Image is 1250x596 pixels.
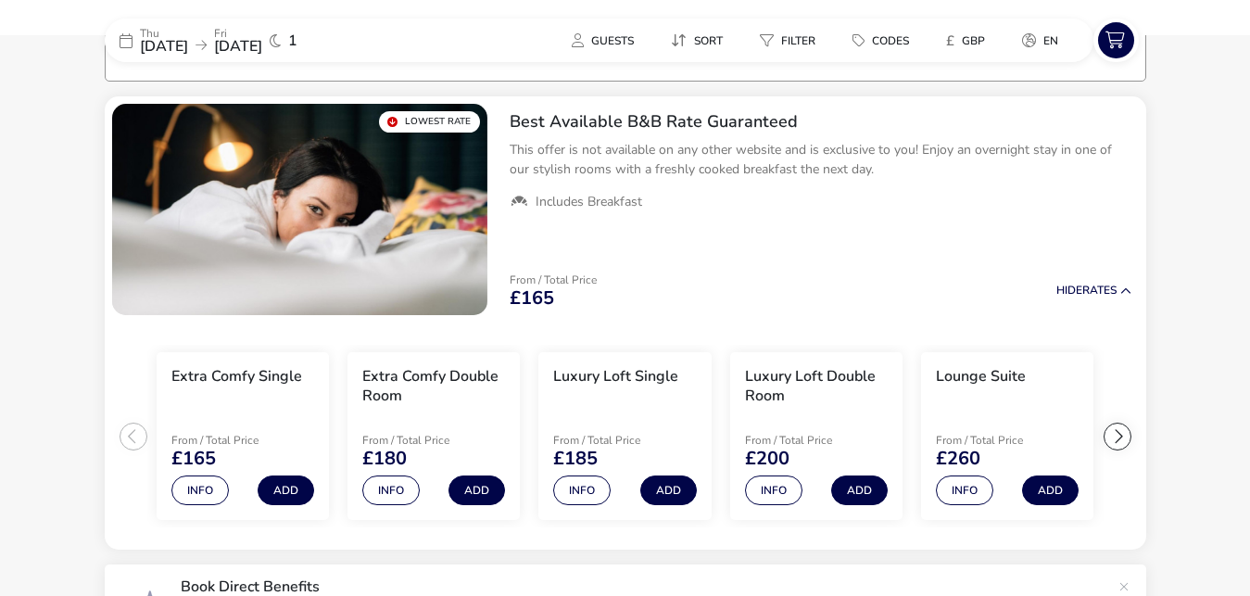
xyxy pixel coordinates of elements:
button: Add [640,476,697,505]
button: Info [171,476,229,505]
p: Book Direct Benefits [181,579,1109,594]
p: From / Total Price [745,435,877,446]
span: [DATE] [140,36,188,57]
button: Codes [838,27,924,54]
p: From / Total Price [936,435,1067,446]
span: [DATE] [214,36,262,57]
naf-pibe-menu-bar-item: Sort [656,27,745,54]
span: en [1043,33,1058,48]
naf-pibe-menu-bar-item: Filter [745,27,838,54]
span: £185 [553,450,598,468]
h2: Best Available B&B Rate Guaranteed [510,111,1131,133]
p: From / Total Price [171,435,303,446]
h3: Extra Comfy Single [171,367,302,387]
h3: Extra Comfy Double Room [362,367,505,406]
button: £GBP [931,27,1000,54]
i: £ [946,32,954,50]
span: £260 [936,450,980,468]
swiper-slide: 5 / 6 [912,345,1103,528]
swiper-slide: 3 / 6 [529,345,720,528]
naf-pibe-menu-bar-item: £GBP [931,27,1007,54]
button: Info [745,476,802,505]
div: Best Available B&B Rate GuaranteedThis offer is not available on any other website and is exclusi... [495,96,1146,226]
p: From / Total Price [362,435,494,446]
p: From / Total Price [553,435,685,446]
swiper-slide: 1 / 6 [147,345,338,528]
button: Add [1022,476,1079,505]
div: Thu[DATE]Fri[DATE]1 [105,19,383,62]
button: en [1007,27,1073,54]
span: 1 [288,33,297,48]
button: Add [448,476,505,505]
p: This offer is not available on any other website and is exclusive to you! Enjoy an overnight stay... [510,140,1131,179]
span: Filter [781,33,815,48]
span: £165 [510,289,554,308]
h3: Luxury Loft Single [553,367,678,387]
span: GBP [962,33,985,48]
button: Info [362,476,420,505]
h3: Luxury Loft Double Room [745,367,888,406]
p: From / Total Price [510,274,597,285]
span: Hide [1056,283,1082,298]
button: Guests [557,27,649,54]
p: Fri [214,28,262,39]
h3: Lounge Suite [936,367,1026,387]
button: Sort [656,27,738,54]
button: HideRates [1056,285,1131,297]
button: Info [553,476,611,505]
naf-pibe-menu-bar-item: Codes [838,27,931,54]
span: Includes Breakfast [536,194,642,210]
span: £200 [745,450,789,468]
div: Lowest Rate [379,111,480,133]
span: Codes [872,33,909,48]
button: Add [831,476,888,505]
span: £165 [171,450,216,468]
span: Sort [694,33,723,48]
naf-pibe-menu-bar-item: Guests [557,27,656,54]
button: Filter [745,27,830,54]
span: £180 [362,450,407,468]
naf-pibe-menu-bar-item: en [1007,27,1080,54]
button: Info [936,476,993,505]
button: Add [258,476,314,505]
span: Guests [591,33,634,48]
swiper-slide: 2 / 6 [338,345,529,528]
swiper-slide: 1 / 1 [112,104,487,315]
p: Thu [140,28,188,39]
swiper-slide: 4 / 6 [721,345,912,528]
